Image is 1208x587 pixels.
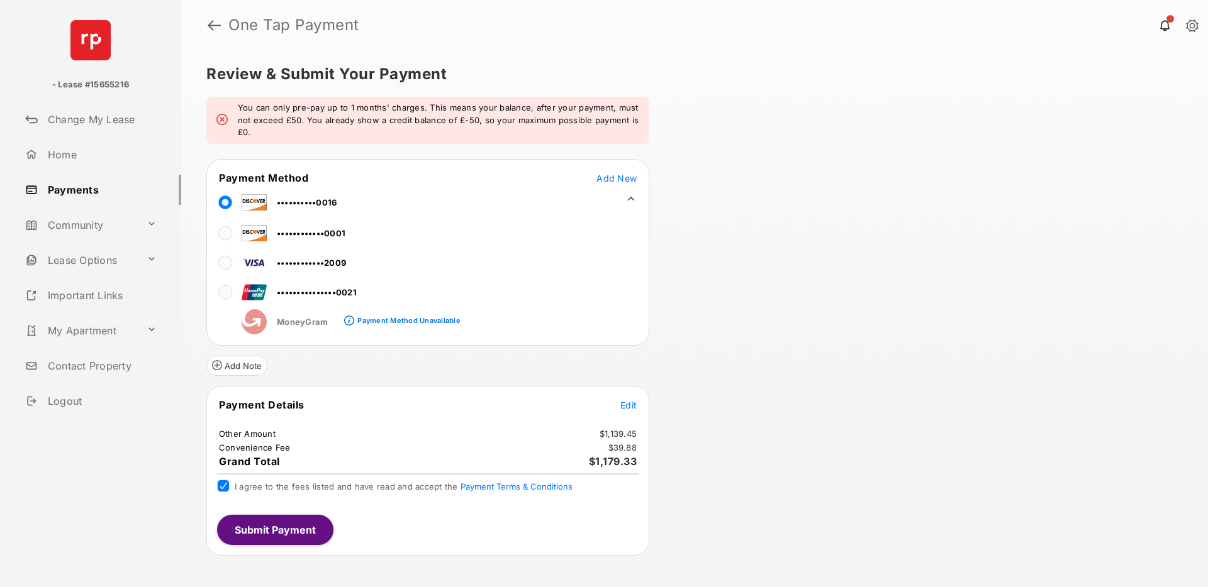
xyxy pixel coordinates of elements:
a: Payments [20,175,181,205]
button: Edit [620,398,637,411]
div: Payment Method Unavailable [357,316,460,325]
a: Change My Lease [20,104,181,134]
span: Add New [596,173,637,184]
a: Payment Method Unavailable [354,306,460,327]
button: Add Note [206,356,267,376]
td: Other Amount [218,428,276,439]
span: Payment Details [219,398,305,411]
h5: Review & Submit Your Payment [206,67,1173,82]
span: Edit [620,400,637,410]
p: - Lease #15655216 [52,79,129,91]
span: ••••••••••••0001 [277,228,345,238]
a: Lease Options [20,245,142,275]
td: Convenience Fee [218,442,291,453]
span: $1,179.33 [589,455,637,468]
img: svg+xml;base64,PHN2ZyB4bWxucz0iaHR0cDovL3d3dy53My5vcmcvMjAwMC9zdmciIHdpZHRoPSI2NCIgaGVpZ2h0PSI2NC... [70,20,111,60]
button: Add New [596,172,637,184]
a: Important Links [20,280,162,310]
span: I agree to the fees listed and have read and accept the [235,481,573,491]
span: Grand Total [219,455,280,468]
td: $1,139.45 [599,428,637,439]
a: Community [20,210,142,240]
em: You can only pre-pay up to 1 months' charges. This means your balance, after your payment, must n... [238,102,639,139]
button: Submit Payment [217,515,333,545]
a: Home [20,140,181,170]
a: Contact Property [20,351,181,381]
td: $39.88 [608,442,638,453]
span: MoneyGram [277,317,328,327]
span: ••••••••••0016 [277,197,337,207]
span: •••••••••••••••0021 [277,287,357,297]
a: My Apartment [20,315,142,346]
strong: One Tap Payment [228,18,359,33]
button: I agree to the fees listed and have read and accept the [461,481,573,491]
a: Logout [20,386,181,416]
span: Payment Method [219,172,308,184]
span: ••••••••••••2009 [277,258,346,268]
